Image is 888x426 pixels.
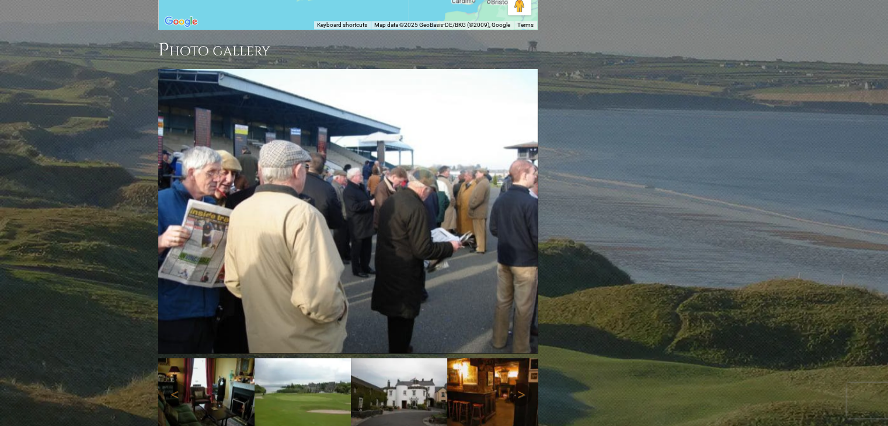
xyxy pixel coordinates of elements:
[158,39,538,62] h3: Photo Gallery
[162,14,200,29] img: Google
[317,21,367,29] button: Keyboard shortcuts
[509,383,532,406] a: Next
[164,383,187,406] a: Previous
[374,22,510,28] span: Map data ©2025 GeoBasis-DE/BKG (©2009), Google
[162,14,200,29] a: Open this area in Google Maps (opens a new window)
[517,22,534,28] a: Terms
